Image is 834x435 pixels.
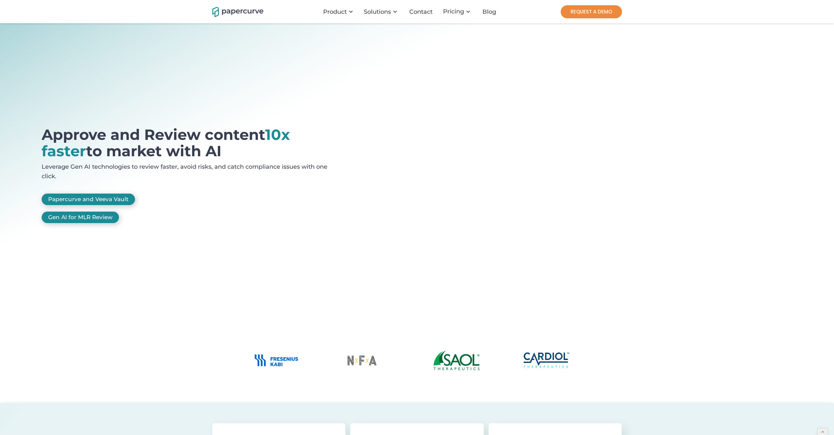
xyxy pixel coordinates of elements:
[434,350,479,370] img: Saol Therapeutics Logo
[253,353,299,367] img: Fresenius Kabi Logo
[443,8,464,15] a: Pricing
[364,9,391,15] div: Solutions
[561,5,622,18] a: REQUEST A DEMO
[42,125,290,160] span: 10x faster
[42,123,336,194] a: open lightbox
[439,2,477,22] div: Pricing
[524,352,570,368] img: Cardiol Therapeutics Logo
[212,6,255,17] a: home
[42,194,135,205] a: Papercurve and Veeva Vault
[482,9,496,15] div: Blog
[323,9,347,15] div: Product
[409,9,433,15] div: Contact
[477,9,503,15] a: Blog
[343,350,380,371] img: No Fixed Address Logo
[404,9,439,15] a: Contact
[42,162,336,181] p: Leverage Gen AI technologies to review faster, avoid risks, and catch compliance issues with one ...
[319,2,360,22] div: Product
[360,2,404,22] div: Solutions
[42,212,119,223] a: Gen AI for MLR Review
[42,126,336,159] h1: Approve and Review content to market with AI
